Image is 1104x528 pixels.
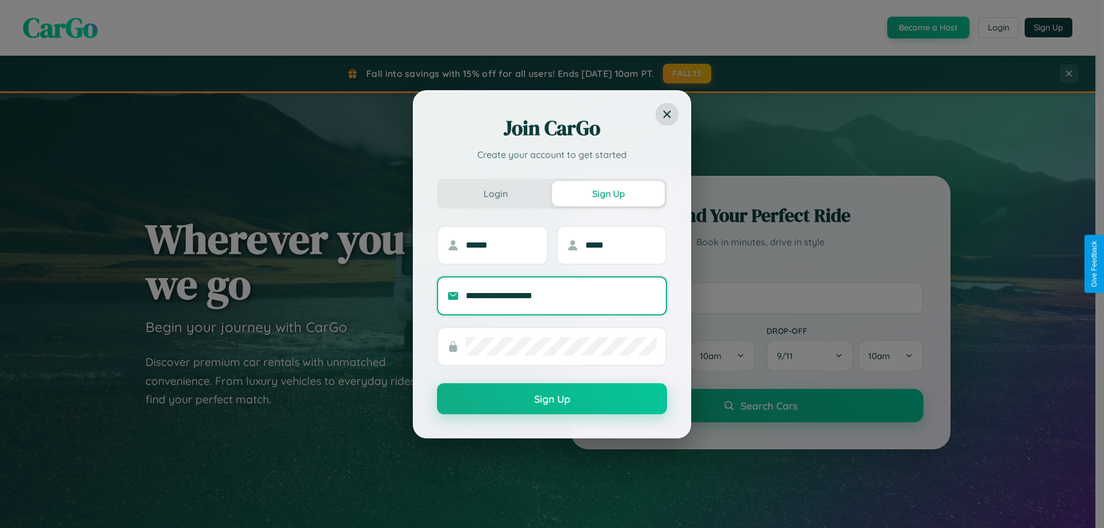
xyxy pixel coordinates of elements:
button: Sign Up [437,383,667,414]
button: Login [439,181,552,206]
p: Create your account to get started [437,148,667,161]
h2: Join CarGo [437,114,667,142]
div: Give Feedback [1090,241,1098,287]
button: Sign Up [552,181,665,206]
